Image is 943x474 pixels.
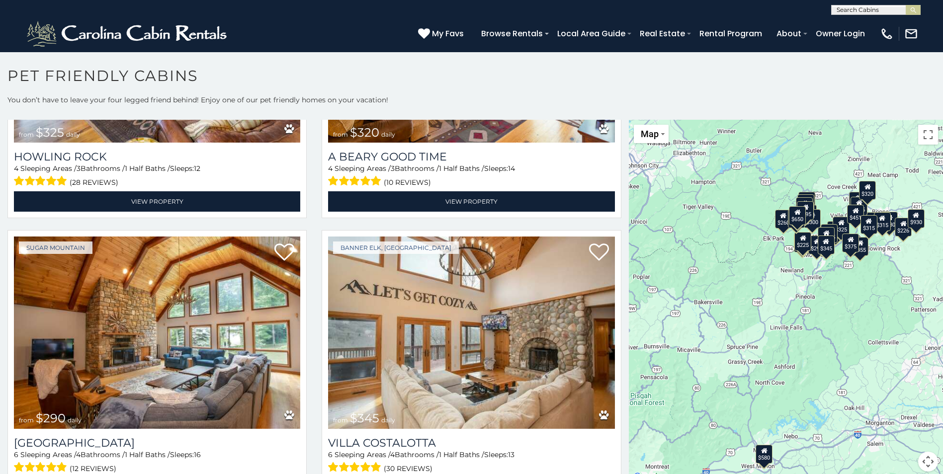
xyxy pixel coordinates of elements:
button: Toggle fullscreen view [918,125,938,145]
div: $226 [895,218,912,237]
span: Map [641,129,659,139]
div: $395 [797,201,814,220]
span: $290 [36,411,66,425]
div: $580 [756,445,772,464]
div: $375 [818,227,835,246]
a: Browse Rentals [476,25,548,42]
a: Add to favorites [589,242,609,263]
div: $260 [774,210,791,229]
div: $325 [833,217,850,236]
div: $375 [842,234,859,252]
div: $355 [794,234,811,252]
span: (28 reviews) [70,176,118,189]
a: [GEOGRAPHIC_DATA] [14,436,300,450]
img: mail-regular-white.png [904,27,918,41]
div: $325 [798,192,815,211]
a: View Property [328,191,614,212]
div: $355 [852,237,868,256]
span: 4 [14,164,18,173]
div: $290 [808,236,825,254]
a: Owner Login [811,25,870,42]
span: 1 Half Baths / [125,450,170,459]
a: Villa Costalotta from $345 daily [328,237,614,428]
span: 4 [328,164,333,173]
div: $360 [849,192,866,211]
div: $345 [817,236,834,254]
div: $930 [908,209,925,228]
span: daily [66,131,80,138]
img: White-1-2.png [25,19,231,49]
a: About [772,25,806,42]
a: Banner Elk, [GEOGRAPHIC_DATA] [333,241,459,254]
span: 14 [508,164,515,173]
div: $305 [821,224,838,243]
a: My Favs [418,27,466,40]
h3: Sugar Mountain Lodge [14,436,300,450]
div: Sleeping Areas / Bathrooms / Sleeps: [14,163,300,189]
div: $245 [851,197,867,216]
a: Rental Program [694,25,767,42]
span: from [333,416,348,424]
div: $315 [874,212,891,231]
span: (10 reviews) [384,176,431,189]
span: $320 [350,125,379,140]
span: My Favs [432,27,464,40]
a: Real Estate [635,25,690,42]
div: $230 [788,209,805,228]
span: 4 [390,450,395,459]
span: from [19,131,34,138]
span: daily [381,416,395,424]
span: 1 Half Baths / [439,450,484,459]
button: Change map style [634,125,669,143]
span: 12 [194,164,200,173]
span: 6 [328,450,333,459]
span: 1 Half Baths / [439,164,484,173]
span: 3 [77,164,81,173]
a: A Beary Good Time [328,150,614,163]
span: 6 [14,450,18,459]
button: Map camera controls [918,452,938,472]
a: Add to favorites [274,242,294,263]
span: 1 Half Baths / [125,164,170,173]
img: Villa Costalotta [328,237,614,428]
img: Sugar Mountain Lodge [14,237,300,428]
div: $650 [789,206,806,225]
a: Howling Rock [14,150,300,163]
span: from [333,131,348,138]
a: View Property [14,191,300,212]
a: Local Area Guide [552,25,630,42]
a: Villa Costalotta [328,436,614,450]
a: Sugar Mountain [19,241,92,254]
div: $380 [881,212,898,231]
a: Sugar Mountain Lodge from $290 daily [14,237,300,428]
span: daily [381,131,395,138]
div: $310 [797,194,814,213]
span: daily [68,416,82,424]
div: $675 [862,212,879,231]
span: 4 [76,450,81,459]
span: 3 [391,164,395,173]
span: 13 [508,450,514,459]
div: $300 [803,209,820,228]
div: $425 [796,197,813,216]
img: phone-regular-white.png [880,27,894,41]
div: $320 [859,181,876,200]
div: $451 [847,205,864,224]
div: Sleeping Areas / Bathrooms / Sleeps: [328,163,614,189]
div: $225 [794,232,811,251]
span: $345 [350,411,379,425]
span: from [19,416,34,424]
div: $315 [860,215,877,234]
span: $325 [36,125,64,140]
span: 16 [194,450,201,459]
